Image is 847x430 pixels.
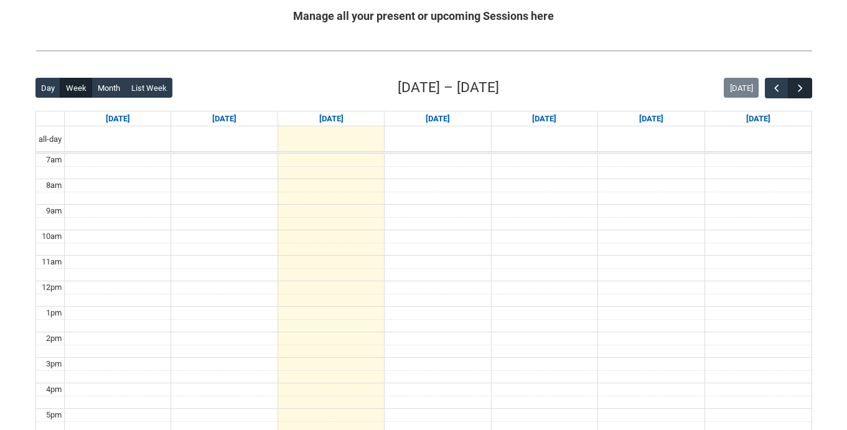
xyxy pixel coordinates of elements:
[765,78,789,98] button: Previous Week
[125,78,172,98] button: List Week
[39,230,64,243] div: 10am
[530,111,559,126] a: Go to September 11, 2025
[210,111,239,126] a: Go to September 8, 2025
[44,409,64,421] div: 5pm
[60,78,92,98] button: Week
[788,78,812,98] button: Next Week
[724,78,759,98] button: [DATE]
[35,78,61,98] button: Day
[637,111,666,126] a: Go to September 12, 2025
[35,7,812,24] h2: Manage all your present or upcoming Sessions here
[44,205,64,217] div: 9am
[39,256,64,268] div: 11am
[744,111,773,126] a: Go to September 13, 2025
[44,358,64,370] div: 3pm
[44,179,64,192] div: 8am
[103,111,133,126] a: Go to September 7, 2025
[423,111,452,126] a: Go to September 10, 2025
[35,44,812,57] img: REDU_GREY_LINE
[44,383,64,396] div: 4pm
[44,332,64,345] div: 2pm
[44,154,64,166] div: 7am
[398,77,499,98] h2: [DATE] – [DATE]
[36,133,64,146] span: all-day
[44,307,64,319] div: 1pm
[91,78,126,98] button: Month
[317,111,346,126] a: Go to September 9, 2025
[39,281,64,294] div: 12pm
